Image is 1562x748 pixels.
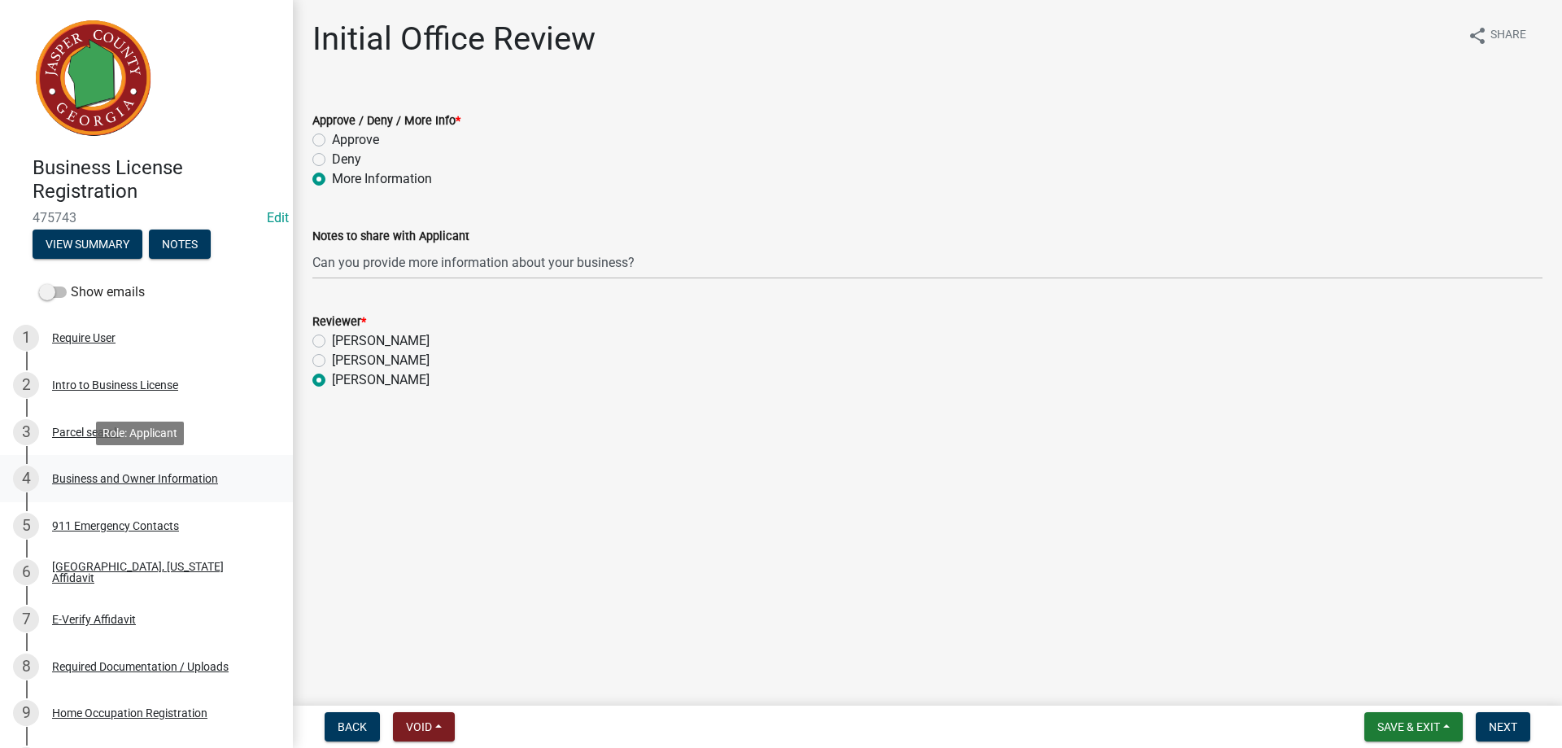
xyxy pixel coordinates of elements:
[312,20,596,59] h1: Initial Office Review
[312,317,366,328] label: Reviewer
[325,712,380,741] button: Back
[96,422,184,445] div: Role: Applicant
[1489,720,1517,733] span: Next
[13,419,39,445] div: 3
[52,561,267,584] div: [GEOGRAPHIC_DATA], [US_STATE] Affidavit
[149,230,211,259] button: Notes
[13,654,39,680] div: 8
[312,116,460,127] label: Approve / Deny / More Info
[33,210,260,225] span: 475743
[1364,712,1463,741] button: Save & Exit
[39,282,145,302] label: Show emails
[1455,20,1539,51] button: shareShare
[267,210,289,225] a: Edit
[332,331,430,351] label: [PERSON_NAME]
[13,325,39,351] div: 1
[52,379,178,391] div: Intro to Business License
[332,169,432,189] label: More Information
[312,231,469,243] label: Notes to share with Applicant
[13,700,39,726] div: 9
[33,230,142,259] button: View Summary
[332,150,361,169] label: Deny
[52,426,120,438] div: Parcel search
[52,332,116,343] div: Require User
[338,720,367,733] span: Back
[406,720,432,733] span: Void
[33,17,155,139] img: Jasper County, Georgia
[1468,26,1487,46] i: share
[33,156,280,203] h4: Business License Registration
[332,130,379,150] label: Approve
[332,370,430,390] label: [PERSON_NAME]
[1476,712,1530,741] button: Next
[13,513,39,539] div: 5
[52,473,218,484] div: Business and Owner Information
[52,661,229,672] div: Required Documentation / Uploads
[1490,26,1526,46] span: Share
[52,520,179,531] div: 911 Emergency Contacts
[52,707,207,719] div: Home Occupation Registration
[13,606,39,632] div: 7
[393,712,455,741] button: Void
[13,372,39,398] div: 2
[33,238,142,252] wm-modal-confirm: Summary
[332,351,430,370] label: [PERSON_NAME]
[13,559,39,585] div: 6
[13,466,39,492] div: 4
[267,210,289,225] wm-modal-confirm: Edit Application Number
[52,614,136,625] div: E-Verify Affidavit
[1377,720,1440,733] span: Save & Exit
[149,238,211,252] wm-modal-confirm: Notes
